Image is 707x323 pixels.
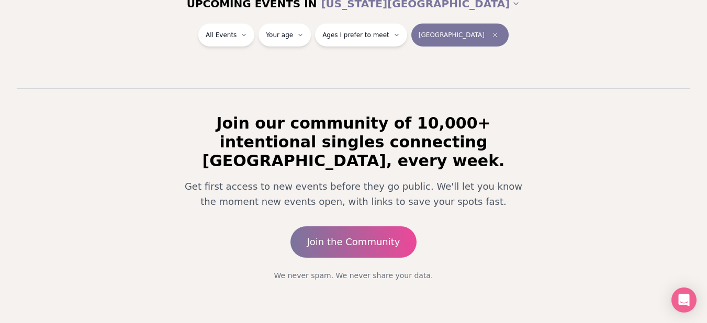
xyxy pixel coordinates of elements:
button: Your age [259,24,311,47]
h2: Join our community of 10,000+ intentional singles connecting [GEOGRAPHIC_DATA], every week. [170,114,538,170]
span: [GEOGRAPHIC_DATA] [419,31,485,39]
span: Ages I prefer to meet [322,31,389,39]
span: Your age [266,31,293,39]
span: Clear borough filter [489,29,501,41]
button: [GEOGRAPHIC_DATA]Clear borough filter [411,24,509,47]
button: Ages I prefer to meet [315,24,407,47]
p: Get first access to new events before they go public. We'll let you know the moment new events op... [178,179,530,210]
div: Open Intercom Messenger [671,287,697,313]
p: We never spam. We never share your data. [170,270,538,281]
span: All Events [206,31,237,39]
button: All Events [198,24,254,47]
a: Join the Community [290,226,417,258]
